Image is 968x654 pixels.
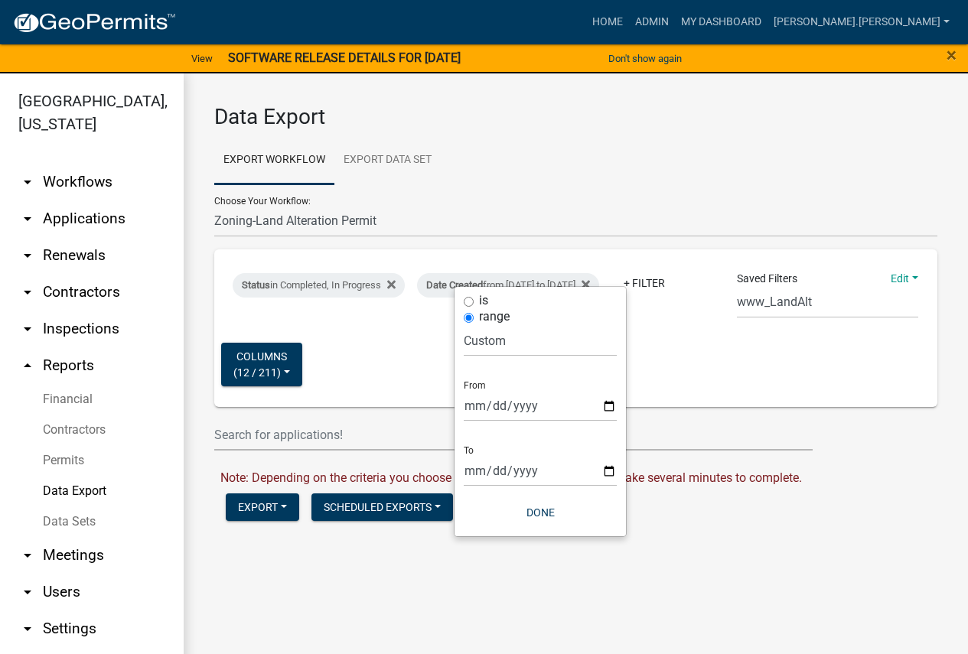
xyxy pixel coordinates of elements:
[214,104,937,130] h3: Data Export
[233,273,405,298] div: in Completed, In Progress
[226,493,299,521] button: Export
[334,136,441,185] a: Export Data Set
[629,8,675,37] a: Admin
[18,320,37,338] i: arrow_drop_down
[18,210,37,228] i: arrow_drop_down
[18,246,37,265] i: arrow_drop_down
[18,546,37,565] i: arrow_drop_down
[18,173,37,191] i: arrow_drop_down
[426,279,483,291] span: Date Created
[586,8,629,37] a: Home
[18,283,37,301] i: arrow_drop_down
[417,273,599,298] div: from [DATE] to [DATE]
[464,499,617,526] button: Done
[311,493,453,521] button: Scheduled Exports
[479,294,488,307] label: is
[18,620,37,638] i: arrow_drop_down
[611,269,677,297] a: + Filter
[242,279,270,291] span: Status
[18,583,37,601] i: arrow_drop_down
[737,271,797,287] span: Saved Filters
[228,50,461,65] strong: SOFTWARE RELEASE DETAILS FOR [DATE]
[947,44,957,66] span: ×
[214,136,334,185] a: Export Workflow
[18,356,37,375] i: arrow_drop_up
[185,46,219,71] a: View
[768,8,956,37] a: [PERSON_NAME].[PERSON_NAME]
[221,343,302,386] button: Columns(12 / 211)
[479,311,510,323] label: range
[947,46,957,64] button: Close
[675,8,768,37] a: My Dashboard
[602,46,688,71] button: Don't show again
[220,470,802,485] span: Note: Depending on the criteria you choose above, the export process may take several minutes to ...
[237,366,277,378] span: 12 / 211
[891,272,918,285] a: Edit
[214,419,813,451] input: Search for applications!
